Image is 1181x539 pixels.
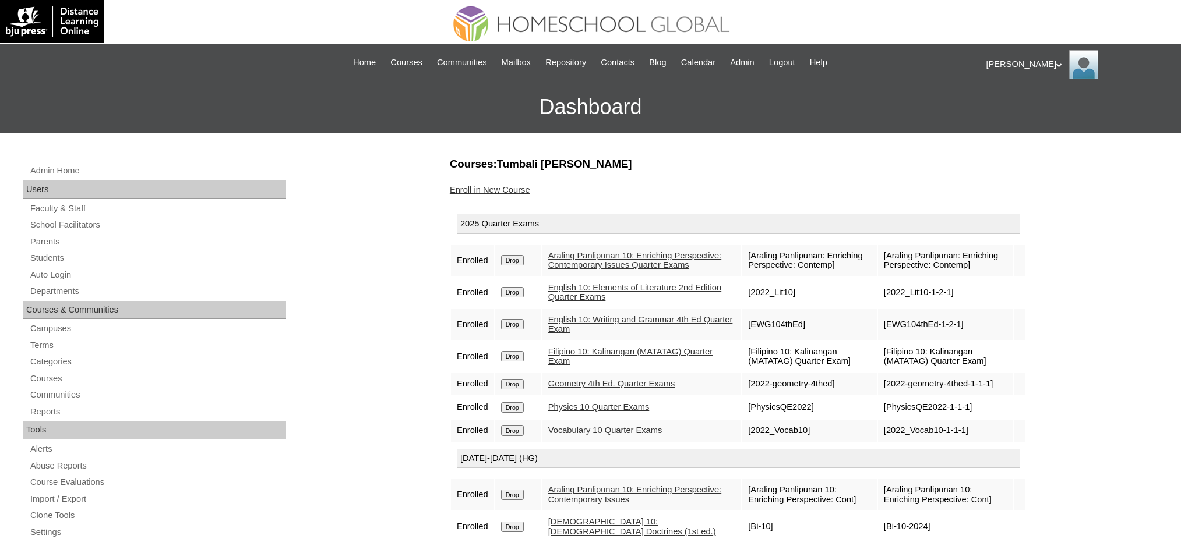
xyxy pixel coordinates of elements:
td: [Araling Panlipunan 10: Enriching Perspective: Cont] [742,479,877,510]
a: Physics 10 Quarter Exams [548,402,650,412]
div: [PERSON_NAME] [986,50,1170,79]
td: Enrolled [451,420,494,442]
td: Enrolled [451,245,494,276]
span: Admin [730,56,755,69]
input: Drop [501,490,524,500]
span: Calendar [681,56,715,69]
a: Repository [540,56,592,69]
td: [PhysicsQE2022] [742,396,877,419]
td: [2022-geometry-4thed] [742,373,877,395]
td: Enrolled [451,373,494,395]
td: [Filipino 10: Kalinangan (MATATAG) Quarter Exam] [878,341,1013,372]
a: Home [347,56,382,69]
img: Ariane Ebuen [1069,50,1098,79]
td: [PhysicsQE2022-1-1-1] [878,396,1013,419]
a: Auto Login [29,268,286,282]
input: Drop [501,425,524,436]
a: Blog [643,56,672,69]
a: Geometry 4th Ed. Quarter Exams [548,379,675,388]
a: Categories [29,354,286,369]
td: Enrolled [451,479,494,510]
td: Enrolled [451,396,494,419]
a: Students [29,251,286,265]
a: Admin [724,56,760,69]
div: 2025 Quarter Exams [457,214,1020,234]
a: Mailbox [496,56,537,69]
span: Blog [649,56,666,69]
a: Araling Panlipunan 10: Enriching Perspective: Contemporary Issues Quarter Exams [548,251,721,270]
span: Logout [769,56,795,69]
h3: Courses:Tumbali [PERSON_NAME] [450,157,1027,172]
input: Drop [501,287,524,297]
td: [2022_Lit10] [742,277,877,308]
a: Courses [29,371,286,386]
td: [Filipino 10: Kalinangan (MATATAG) Quarter Exam] [742,341,877,372]
a: Contacts [595,56,640,69]
a: Reports [29,405,286,419]
span: Repository [545,56,586,69]
td: [2022-geometry-4thed-1-1-1] [878,373,1013,395]
span: Contacts [601,56,634,69]
td: [2022_Vocab10-1-1-1] [878,420,1013,442]
a: Import / Export [29,492,286,506]
span: Courses [390,56,422,69]
a: Communities [431,56,493,69]
a: Alerts [29,442,286,456]
h3: Dashboard [6,81,1175,133]
td: [2022_Vocab10] [742,420,877,442]
a: Courses [385,56,428,69]
a: Help [804,56,833,69]
div: Users [23,180,286,199]
a: Calendar [675,56,721,69]
div: Courses & Communities [23,301,286,320]
input: Drop [501,255,524,265]
td: [EWG104thEd-1-2-1] [878,309,1013,340]
input: Drop [501,351,524,361]
a: Parents [29,235,286,249]
input: Drop [501,319,524,329]
a: School Facilitators [29,218,286,232]
input: Drop [501,402,524,413]
div: [DATE]-[DATE] (HG) [457,449,1020,469]
a: [DEMOGRAPHIC_DATA] 10: [DEMOGRAPHIC_DATA] Doctrines (1st ed.) [548,517,716,536]
div: Tools [23,421,286,439]
a: Filipino 10: Kalinangan (MATATAG) Quarter Exam [548,347,713,366]
a: Enroll in New Course [450,185,530,194]
span: Mailbox [502,56,531,69]
input: Drop [501,379,524,389]
a: English 10: Elements of Literature 2nd Edition Quarter Exams [548,283,721,302]
a: Departments [29,284,286,299]
img: logo-white.png [6,6,98,37]
td: [Araling Panlipunan: Enriching Perspective: Contemp] [742,245,877,276]
a: Faculty & Staff [29,201,286,216]
td: [Araling Panlipunan 10: Enriching Perspective: Cont] [878,479,1013,510]
a: Admin Home [29,164,286,178]
a: Abuse Reports [29,459,286,473]
a: Araling Panlipunan 10: Enriching Perspective: Contemporary Issues [548,485,721,504]
span: Help [810,56,827,69]
span: Communities [437,56,487,69]
td: Enrolled [451,277,494,308]
td: [2022_Lit10-1-2-1] [878,277,1013,308]
a: English 10: Writing and Grammar 4th Ed Quarter Exam [548,315,733,334]
a: Campuses [29,321,286,336]
a: Terms [29,338,286,353]
a: Communities [29,388,286,402]
td: Enrolled [451,341,494,372]
a: Course Evaluations [29,475,286,490]
a: Logout [763,56,801,69]
td: [Araling Panlipunan: Enriching Perspective: Contemp] [878,245,1013,276]
td: Enrolled [451,309,494,340]
span: Home [353,56,376,69]
input: Drop [501,522,524,532]
a: Clone Tools [29,508,286,523]
td: [EWG104thEd] [742,309,877,340]
a: Vocabulary 10 Quarter Exams [548,425,662,435]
